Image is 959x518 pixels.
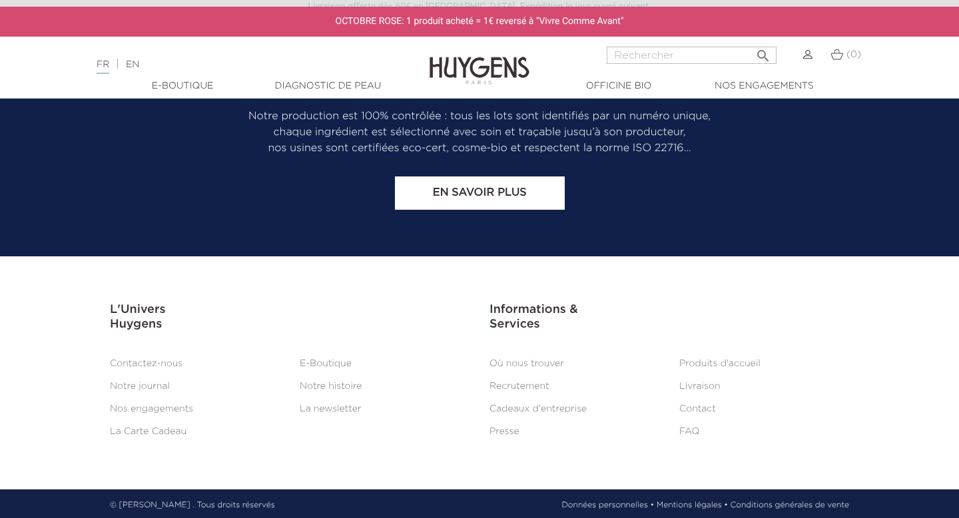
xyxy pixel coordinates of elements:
a: Notre histoire [300,382,362,391]
a: La newsletter [300,404,362,413]
a: Où nous trouver [489,359,564,368]
p: © [PERSON_NAME] . Tous droits réservés [110,499,275,511]
a: Cadeaux d'entreprise [489,404,587,413]
a: Mentions légales • [657,499,728,511]
a: Presse [489,427,519,436]
a: Nos engagements [697,79,830,93]
a: Recrutement [489,382,549,391]
a: La Carte Cadeau [110,427,186,436]
a: FR [97,60,109,74]
a: Nos engagements [110,404,193,413]
a: Diagnostic de peau [261,79,394,93]
a: Livraison [679,382,721,391]
p: chaque ingrédient est sélectionné avec soin et traçable jusqu’à son producteur, [110,125,849,140]
button:  [751,43,775,61]
h3: Informations & Services [489,303,849,332]
a: En savoir plus [395,176,565,210]
a: EN [126,60,139,69]
a: Produits d'accueil [679,359,761,368]
a: Contact [679,404,716,413]
a: E-Boutique [116,79,249,93]
img: Huygens [430,35,529,87]
a: Données personnelles • [561,499,654,511]
a: Officine Bio [552,79,685,93]
input: Rechercher [607,47,777,64]
a: Notre journal [110,382,170,391]
p: nos usines sont certifiées eco-cert, cosme-bio et respectent la norme ISO 22716… [110,140,849,156]
div: | [90,57,390,73]
p: Notre production est 100% contrôlée : tous les lots sont identifiés par un numéro unique, [110,109,849,125]
a: E-Boutique [300,359,352,368]
a: FAQ [679,427,699,436]
a: Conditions générales de vente [731,499,849,511]
span: (0) [846,50,861,59]
h3: L'Univers Huygens [110,303,470,332]
a: Contactez-nous [110,359,182,368]
i:  [755,44,771,60]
